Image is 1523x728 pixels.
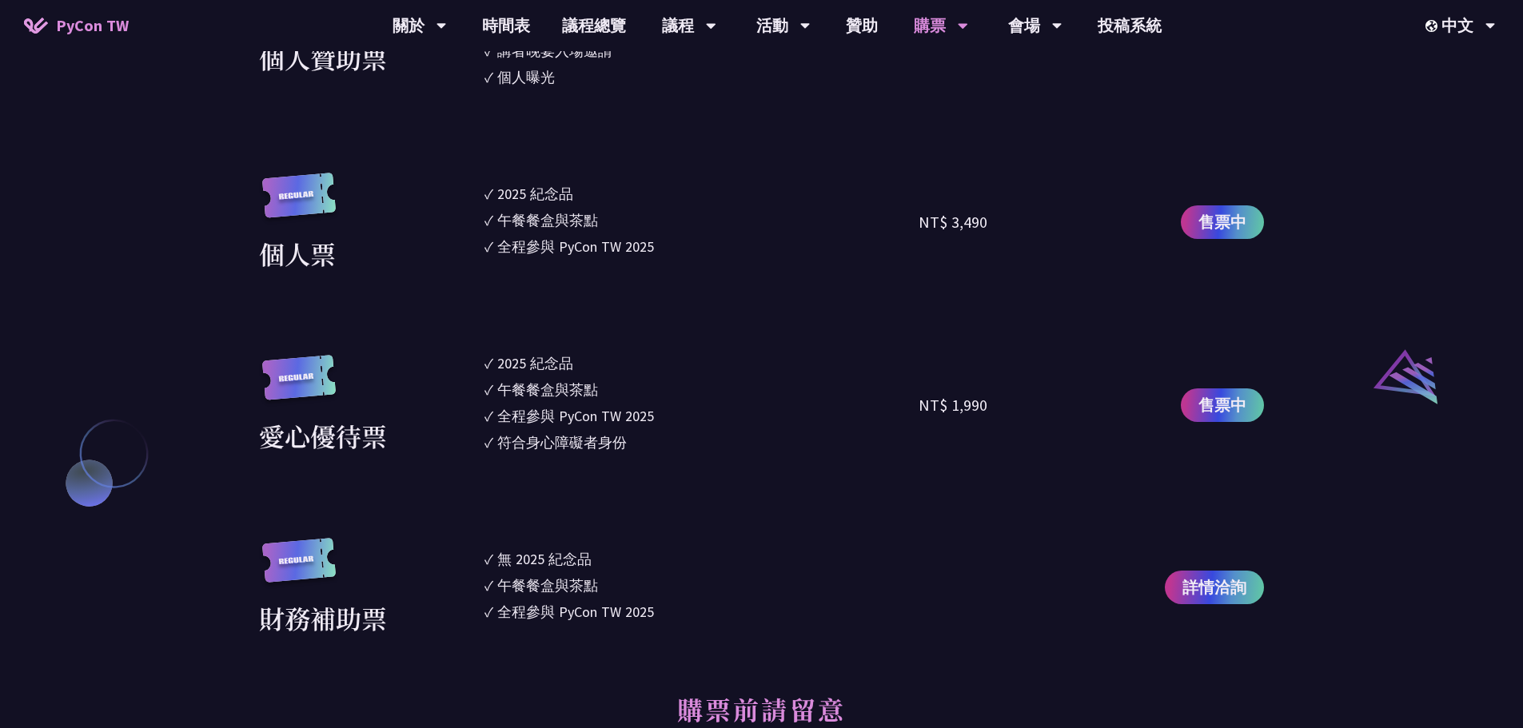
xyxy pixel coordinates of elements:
[259,355,339,416] img: regular.8f272d9.svg
[484,183,919,205] li: ✓
[497,352,573,374] div: 2025 紀念品
[259,599,387,637] div: 財務補助票
[1165,571,1264,604] a: 詳情洽詢
[259,38,387,77] div: 個人贊助票
[484,432,919,453] li: ✓
[484,575,919,596] li: ✓
[259,538,339,599] img: regular.8f272d9.svg
[1425,20,1441,32] img: Locale Icon
[484,66,919,88] li: ✓
[497,548,592,570] div: 無 2025 紀念品
[919,393,987,417] div: NT$ 1,990
[484,379,919,400] li: ✓
[259,416,387,455] div: 愛心優待票
[1198,210,1246,234] span: 售票中
[484,405,919,427] li: ✓
[497,236,654,257] div: 全程參與 PyCon TW 2025
[497,379,598,400] div: 午餐餐盒與茶點
[497,601,654,623] div: 全程參與 PyCon TW 2025
[8,6,145,46] a: PyCon TW
[484,352,919,374] li: ✓
[1181,388,1264,422] a: 售票中
[24,18,48,34] img: Home icon of PyCon TW 2025
[1181,205,1264,239] a: 售票中
[1198,393,1246,417] span: 售票中
[1182,575,1246,599] span: 詳情洽詢
[919,210,987,234] div: NT$ 3,490
[259,173,339,234] img: regular.8f272d9.svg
[484,209,919,231] li: ✓
[497,432,627,453] div: 符合身心障礙者身份
[484,548,919,570] li: ✓
[497,183,573,205] div: 2025 紀念品
[497,575,598,596] div: 午餐餐盒與茶點
[497,405,654,427] div: 全程參與 PyCon TW 2025
[484,601,919,623] li: ✓
[56,14,129,38] span: PyCon TW
[484,236,919,257] li: ✓
[497,209,598,231] div: 午餐餐盒與茶點
[497,66,555,88] div: 個人曝光
[259,234,336,273] div: 個人票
